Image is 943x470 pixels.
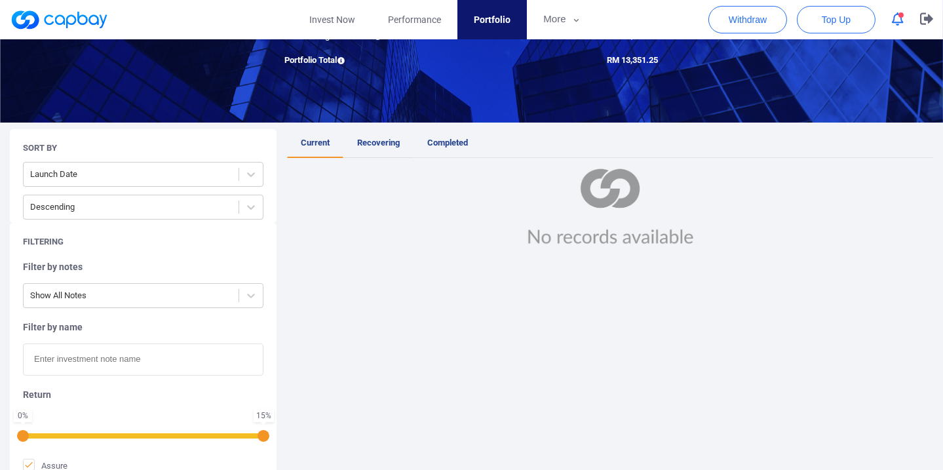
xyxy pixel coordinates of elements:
[797,6,876,33] button: Top Up
[301,138,330,147] span: Current
[708,6,787,33] button: Withdraw
[427,138,468,147] span: Completed
[23,389,263,401] h5: Return
[474,12,510,27] span: Portfolio
[388,12,441,27] span: Performance
[357,138,400,147] span: Recovering
[23,343,263,376] input: Enter investment note name
[513,168,707,246] img: noRecord
[16,412,29,420] div: 0 %
[23,236,64,248] h5: Filtering
[256,412,271,420] div: 15 %
[23,142,57,154] h5: Sort By
[607,55,659,65] span: RM 13,351.25
[275,54,472,68] div: Portfolio Total
[822,13,851,26] span: Top Up
[23,261,263,273] h5: Filter by notes
[23,321,263,333] h5: Filter by name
